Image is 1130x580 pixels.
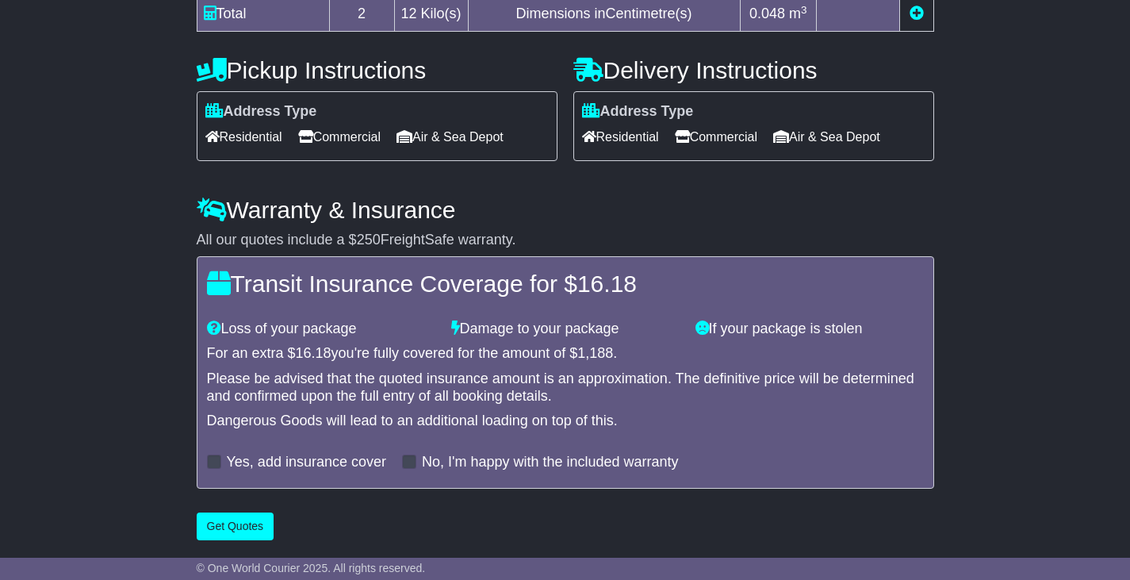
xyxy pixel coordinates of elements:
[197,562,426,574] span: © One World Courier 2025. All rights reserved.
[298,125,381,149] span: Commercial
[582,125,659,149] span: Residential
[207,271,924,297] h4: Transit Insurance Coverage for $
[197,513,274,540] button: Get Quotes
[227,454,386,471] label: Yes, add insurance cover
[296,345,331,361] span: 16.18
[577,271,637,297] span: 16.18
[582,103,694,121] label: Address Type
[675,125,757,149] span: Commercial
[573,57,934,83] h4: Delivery Instructions
[207,413,924,430] div: Dangerous Goods will lead to an additional loading on top of this.
[197,57,557,83] h4: Pickup Instructions
[422,454,679,471] label: No, I'm happy with the included warranty
[443,321,688,338] div: Damage to your package
[205,125,282,149] span: Residential
[205,103,317,121] label: Address Type
[801,4,807,16] sup: 3
[396,125,504,149] span: Air & Sea Depot
[749,6,785,21] span: 0.048
[773,125,880,149] span: Air & Sea Depot
[207,345,924,363] div: For an extra $ you're fully covered for the amount of $ .
[197,232,934,249] div: All our quotes include a $ FreightSafe warranty.
[577,345,613,361] span: 1,188
[199,321,443,338] div: Loss of your package
[789,6,807,21] span: m
[357,232,381,248] span: 250
[910,6,924,21] a: Add new item
[688,321,932,338] div: If your package is stolen
[207,371,924,405] div: Please be advised that the quoted insurance amount is an approximation. The definitive price will...
[401,6,417,21] span: 12
[197,197,934,223] h4: Warranty & Insurance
